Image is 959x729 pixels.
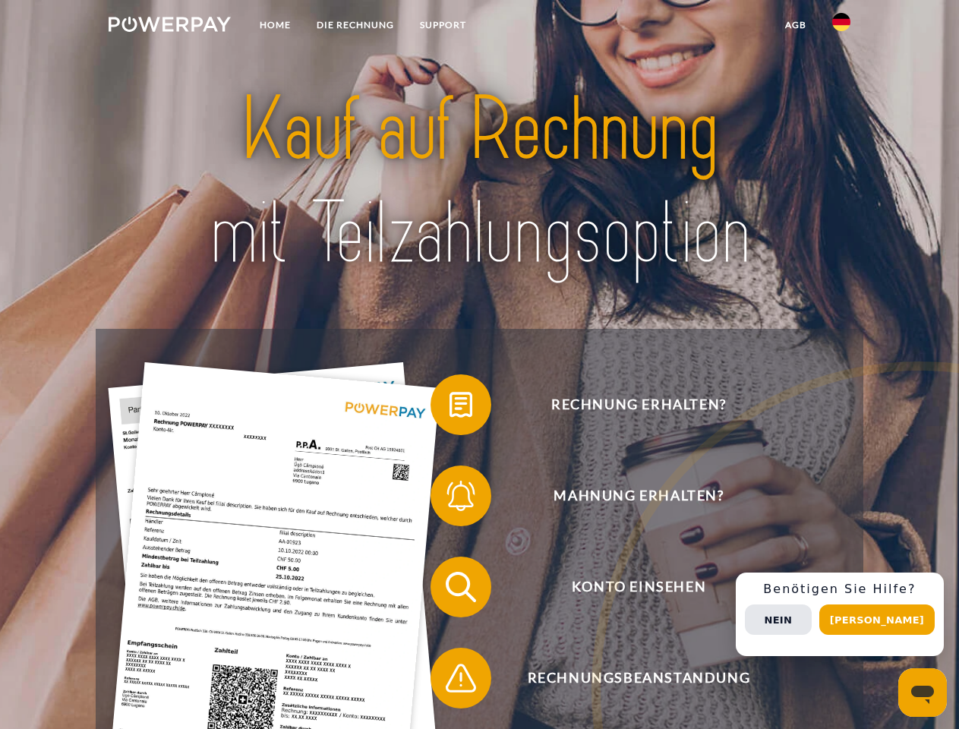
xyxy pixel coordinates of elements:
button: Nein [745,604,812,635]
a: Home [247,11,304,39]
img: de [832,13,850,31]
img: qb_bill.svg [442,386,480,424]
img: qb_warning.svg [442,659,480,697]
a: SUPPORT [407,11,479,39]
button: Mahnung erhalten? [431,465,825,526]
span: Konto einsehen [453,557,825,617]
a: agb [772,11,819,39]
div: Schnellhilfe [736,573,944,656]
iframe: Schaltfläche zum Öffnen des Messaging-Fensters [898,668,947,717]
span: Mahnung erhalten? [453,465,825,526]
img: qb_search.svg [442,568,480,606]
button: Rechnungsbeanstandung [431,648,825,708]
button: [PERSON_NAME] [819,604,935,635]
img: title-powerpay_de.svg [145,73,814,291]
button: Konto einsehen [431,557,825,617]
button: Rechnung erhalten? [431,374,825,435]
img: logo-powerpay-white.svg [109,17,231,32]
h3: Benötigen Sie Hilfe? [745,582,935,597]
span: Rechnung erhalten? [453,374,825,435]
a: DIE RECHNUNG [304,11,407,39]
img: qb_bell.svg [442,477,480,515]
span: Rechnungsbeanstandung [453,648,825,708]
